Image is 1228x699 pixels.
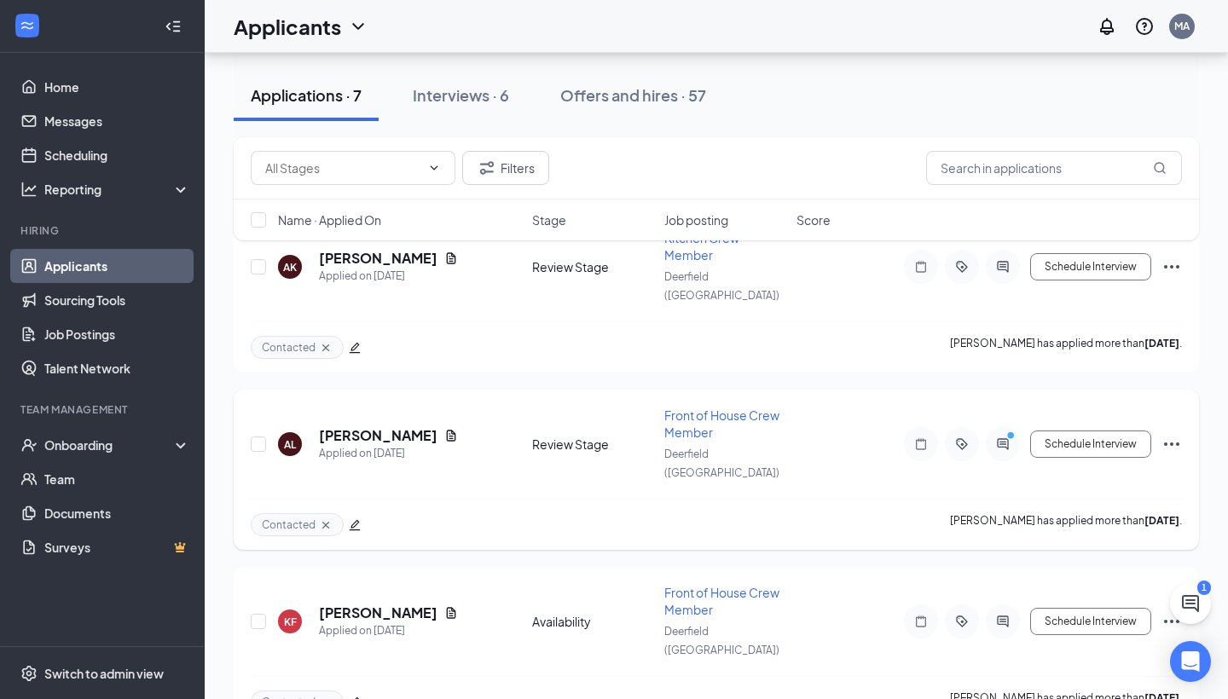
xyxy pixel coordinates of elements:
div: AK [283,260,297,274]
span: Deerfield ([GEOGRAPHIC_DATA]) [664,448,779,479]
span: Contacted [262,340,316,355]
svg: Document [444,251,458,265]
h5: [PERSON_NAME] [319,604,437,622]
svg: ActiveTag [952,437,972,451]
a: Talent Network [44,351,190,385]
svg: ChevronDown [348,16,368,37]
svg: Cross [319,341,333,355]
h1: Applicants [234,12,341,41]
svg: Note [911,437,931,451]
div: Offers and hires · 57 [560,84,706,106]
div: Reporting [44,181,191,198]
span: Name · Applied On [278,211,381,228]
svg: MagnifyingGlass [1153,161,1167,175]
span: edit [349,342,361,354]
span: Deerfield ([GEOGRAPHIC_DATA]) [664,270,779,302]
svg: PrimaryDot [1003,430,1023,444]
svg: ActiveChat [993,260,1013,274]
a: Scheduling [44,138,190,172]
div: Interviews · 6 [413,84,509,106]
svg: WorkstreamLogo [19,17,36,34]
svg: UserCheck [20,436,38,453]
div: Applied on [DATE] [319,445,458,462]
svg: Settings [20,665,38,682]
span: Stage [532,211,566,228]
div: Applications · 7 [251,84,362,106]
svg: ChevronDown [427,161,441,175]
div: AL [284,437,296,452]
svg: ActiveTag [952,260,972,274]
div: Review Stage [532,436,654,453]
p: [PERSON_NAME] has applied more than . [950,336,1182,359]
button: ChatActive [1170,583,1211,624]
div: Hiring [20,223,187,238]
h5: [PERSON_NAME] [319,249,437,268]
svg: ActiveChat [993,615,1013,628]
span: Score [796,211,831,228]
div: Review Stage [532,258,654,275]
a: Sourcing Tools [44,283,190,317]
svg: Analysis [20,181,38,198]
svg: Document [444,606,458,620]
svg: ActiveChat [993,437,1013,451]
div: Applied on [DATE] [319,622,458,639]
svg: Filter [477,158,497,178]
div: MA [1174,19,1190,33]
input: Search in applications [926,151,1182,185]
svg: Cross [319,518,333,532]
svg: Ellipses [1161,257,1182,277]
svg: Ellipses [1161,611,1182,632]
a: SurveysCrown [44,530,190,564]
b: [DATE] [1144,514,1179,527]
span: Contacted [262,517,316,532]
span: Deerfield ([GEOGRAPHIC_DATA]) [664,625,779,656]
span: edit [349,519,361,531]
button: Schedule Interview [1030,253,1151,280]
a: Team [44,462,190,496]
svg: Ellipses [1161,434,1182,454]
b: [DATE] [1144,337,1179,349]
div: Applied on [DATE] [319,268,458,285]
span: Front of House Crew Member [664,407,779,440]
input: All Stages [265,159,420,177]
button: Schedule Interview [1030,430,1151,458]
a: Applicants [44,249,190,283]
a: Documents [44,496,190,530]
span: Job posting [664,211,728,228]
p: [PERSON_NAME] has applied more than . [950,513,1182,536]
svg: Note [911,260,931,274]
svg: Notifications [1097,16,1117,37]
svg: QuestionInfo [1134,16,1155,37]
div: KF [284,615,297,629]
a: Job Postings [44,317,190,351]
h5: [PERSON_NAME] [319,426,437,445]
button: Schedule Interview [1030,608,1151,635]
div: Onboarding [44,436,176,453]
div: Availability [532,613,654,630]
svg: ChatActive [1180,593,1201,614]
svg: Collapse [165,18,182,35]
svg: Document [444,429,458,442]
div: Team Management [20,402,187,417]
div: Open Intercom Messenger [1170,641,1211,682]
span: Front of House Crew Member [664,585,779,617]
div: 1 [1197,581,1211,595]
div: Switch to admin view [44,665,164,682]
button: Filter Filters [462,151,549,185]
a: Home [44,70,190,104]
svg: ActiveTag [952,615,972,628]
a: Messages [44,104,190,138]
svg: Note [911,615,931,628]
